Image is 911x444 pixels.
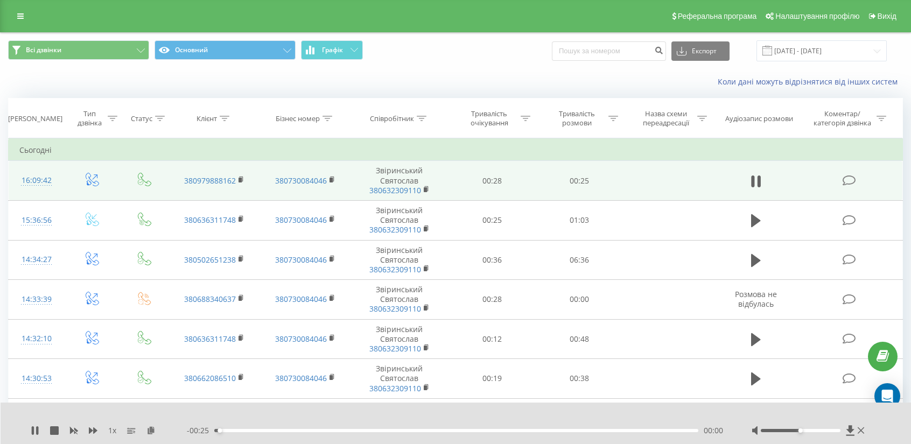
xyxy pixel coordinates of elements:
[184,215,236,225] a: 380636311748
[187,425,214,436] span: - 00:25
[725,114,793,123] div: Аудіозапис розмови
[275,373,327,383] a: 380730084046
[184,334,236,344] a: 380636311748
[449,359,536,399] td: 00:19
[552,41,666,61] input: Пошук за номером
[536,240,623,280] td: 06:36
[449,240,536,280] td: 00:36
[878,12,896,20] span: Вихід
[449,200,536,240] td: 00:25
[74,109,105,128] div: Тип дзвінка
[8,114,62,123] div: [PERSON_NAME]
[197,114,217,123] div: Клієнт
[19,289,53,310] div: 14:33:39
[536,359,623,399] td: 00:38
[19,328,53,349] div: 14:32:10
[9,139,903,161] td: Сьогодні
[351,398,449,438] td: Звіринський Святослав
[536,200,623,240] td: 01:03
[301,40,363,60] button: Графік
[548,109,606,128] div: Тривалість розмови
[351,280,449,320] td: Звіринський Святослав
[449,319,536,359] td: 00:12
[275,215,327,225] a: 380730084046
[108,425,116,436] span: 1 x
[275,175,327,186] a: 380730084046
[369,343,421,354] a: 380632309110
[218,428,222,433] div: Accessibility label
[184,175,236,186] a: 380979888162
[718,76,903,87] a: Коли дані можуть відрізнятися вiд інших систем
[536,319,623,359] td: 00:48
[19,210,53,231] div: 15:36:56
[275,334,327,344] a: 380730084046
[449,398,536,438] td: 00:20
[704,425,723,436] span: 00:00
[874,383,900,409] div: Open Intercom Messenger
[811,109,874,128] div: Коментар/категорія дзвінка
[351,161,449,201] td: Звіринський Святослав
[369,224,421,235] a: 380632309110
[19,249,53,270] div: 14:34:27
[184,373,236,383] a: 380662086510
[275,255,327,265] a: 380730084046
[369,185,421,195] a: 380632309110
[351,359,449,399] td: Звіринський Святослав
[322,46,343,54] span: Графік
[19,170,53,191] div: 16:09:42
[184,255,236,265] a: 380502651238
[370,114,414,123] div: Співробітник
[637,109,695,128] div: Назва схеми переадресації
[460,109,518,128] div: Тривалість очікування
[536,161,623,201] td: 00:25
[678,12,757,20] span: Реферальна програма
[369,304,421,314] a: 380632309110
[276,114,320,123] div: Бізнес номер
[8,40,149,60] button: Всі дзвінки
[351,200,449,240] td: Звіринський Святослав
[184,294,236,304] a: 380688340637
[671,41,730,61] button: Експорт
[775,12,859,20] span: Налаштування профілю
[351,319,449,359] td: Звіринський Святослав
[351,240,449,280] td: Звіринський Святослав
[536,280,623,320] td: 00:00
[275,294,327,304] a: 380730084046
[26,46,61,54] span: Всі дзвінки
[19,368,53,389] div: 14:30:53
[369,383,421,393] a: 380632309110
[369,264,421,274] a: 380632309110
[536,398,623,438] td: 00:24
[449,280,536,320] td: 00:28
[131,114,152,123] div: Статус
[798,428,803,433] div: Accessibility label
[735,289,777,309] span: Розмова не відбулась
[155,40,296,60] button: Основний
[449,161,536,201] td: 00:28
